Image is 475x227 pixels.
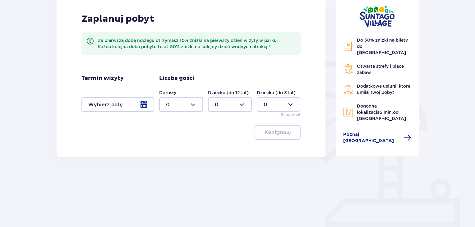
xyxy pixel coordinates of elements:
label: Dziecko (do 3 lat) [257,90,296,96]
img: Grill Icon [343,64,353,74]
label: Dziecko (do 12 lat) [208,90,249,96]
span: Dodatkowe usługi, które umilą Twój pobyt [357,84,410,95]
div: Za pierwszą dobę noclegu otrzymasz 10% zniżki na pierwszy dzień wizyty w parku. Każda kolejna dob... [98,37,296,50]
p: Za darmo! [281,112,300,118]
img: Suntago Village [359,6,395,27]
p: Kontynuuj [265,129,291,136]
button: Kontynuuj [255,125,301,140]
p: Liczba gości [159,75,194,82]
span: Poznaj [GEOGRAPHIC_DATA] [343,132,400,144]
span: Do 50% zniżki na bilety do [GEOGRAPHIC_DATA] [357,38,408,55]
p: Zaplanuj pobyt [81,13,154,25]
span: 5 min. [380,110,393,115]
img: Map Icon [343,107,353,117]
span: Dogodna lokalizacja od [GEOGRAPHIC_DATA] [357,104,406,121]
label: Dorosły [159,90,176,96]
img: Discount Icon [343,41,353,52]
span: Otwarte strefy i place zabaw [357,64,404,75]
img: Restaurant Icon [343,84,353,94]
a: Poznaj [GEOGRAPHIC_DATA] [343,132,412,144]
p: Termin wizyty [81,75,124,82]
